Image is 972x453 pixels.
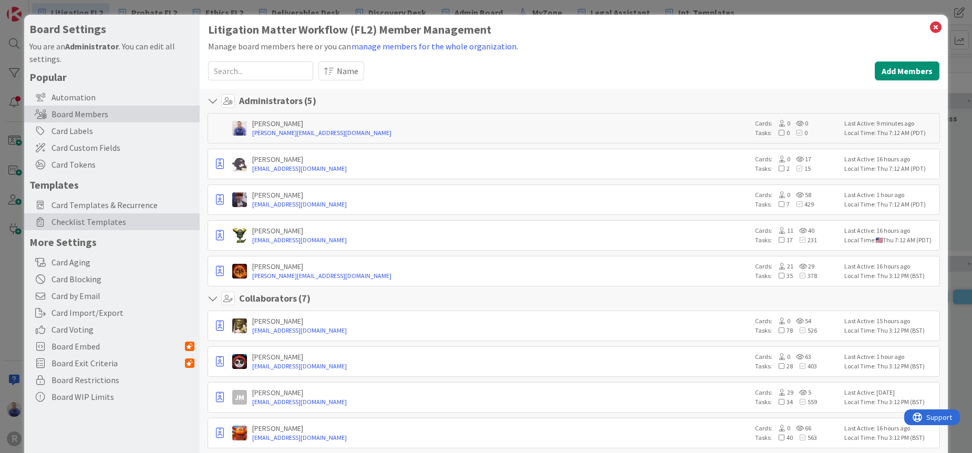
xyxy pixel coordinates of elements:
span: 28 [772,362,793,370]
div: [PERSON_NAME] [252,352,750,362]
div: Tasks: [755,164,839,173]
div: Last Active: 1 hour ago [844,352,936,362]
div: [PERSON_NAME] [252,155,750,164]
div: [PERSON_NAME] [252,190,750,200]
span: 0 [772,317,790,325]
span: 11 [772,226,793,234]
div: [PERSON_NAME] [252,262,750,271]
div: [PERSON_NAME] [252,226,750,235]
span: 15 [790,164,811,172]
div: Local Time: Thu 3:12 PM (BST) [844,362,936,371]
span: 0 [790,119,808,127]
div: Tasks: [755,326,839,335]
div: Cards: [755,424,839,433]
span: 563 [793,434,817,441]
span: 7 [772,200,790,208]
img: JG [232,121,247,136]
span: ( 5 ) [304,95,316,107]
div: Local Time: Thu 3:12 PM (BST) [844,326,936,335]
div: [PERSON_NAME] [252,316,750,326]
b: Administrator [65,41,119,52]
span: 0 [772,353,790,361]
div: Local Time: Thu 7:12 AM (PDT) [844,200,936,209]
span: 54 [790,317,811,325]
div: [PERSON_NAME] [252,119,750,128]
span: Card Tokens [51,158,194,171]
span: 0 [772,129,790,137]
img: TR [232,264,247,279]
button: Name [318,61,364,80]
span: 526 [793,326,817,334]
h4: Administrators [239,95,316,107]
div: Board WIP Limits [24,388,200,405]
a: [EMAIL_ADDRESS][DOMAIN_NAME] [252,200,750,209]
span: Checklist Templates [51,215,194,228]
span: Board Restrictions [51,374,194,386]
h5: Templates [29,178,194,191]
span: 17 [790,155,811,163]
div: Cards: [755,352,839,362]
button: Add Members [875,61,939,80]
div: Last Active: 9 minutes ago [844,119,936,128]
span: 29 [772,388,793,396]
span: 0 [772,119,790,127]
div: Cards: [755,388,839,397]
div: Local Time: Thu 7:12 AM (PDT) [844,235,936,245]
span: Card Custom Fields [51,141,194,154]
h5: Popular [29,70,194,84]
span: 0 [772,424,790,432]
div: Tasks: [755,200,839,209]
span: 40 [793,226,814,234]
div: Cards: [755,262,839,271]
span: 231 [793,236,817,244]
span: 0 [790,129,808,137]
img: KN [232,157,247,171]
button: manage members for the whole organization. [351,39,519,53]
div: Last Active: 15 hours ago [844,316,936,326]
h1: Litigation Matter Workflow (FL2) Member Management [208,23,939,36]
span: 2 [772,164,790,172]
div: Automation [24,89,200,106]
span: Support [22,2,48,14]
div: Board Members [24,106,200,122]
div: Cards: [755,226,839,235]
span: 58 [790,191,811,199]
div: Tasks: [755,433,839,442]
div: Last Active: 16 hours ago [844,155,936,164]
div: [PERSON_NAME] [252,424,750,433]
div: Card Blocking [24,271,200,287]
span: 34 [772,398,793,406]
div: [PERSON_NAME] [252,388,750,397]
div: Cards: [755,316,839,326]
div: Card Aging [24,254,200,271]
a: [PERSON_NAME][EMAIL_ADDRESS][DOMAIN_NAME] [252,128,750,138]
div: You are an . You can edit all settings. [29,40,194,65]
div: Tasks: [755,128,839,138]
div: Local Time: Thu 3:12 PM (BST) [844,271,936,281]
div: Local Time: Thu 3:12 PM (BST) [844,397,936,407]
a: [EMAIL_ADDRESS][DOMAIN_NAME] [252,164,750,173]
img: NC [232,228,247,243]
div: Tasks: [755,271,839,281]
div: Cards: [755,155,839,164]
a: [EMAIL_ADDRESS][DOMAIN_NAME] [252,326,750,335]
div: Last Active: 1 hour ago [844,190,936,200]
div: Card Import/Export [24,304,200,321]
span: 40 [772,434,793,441]
div: Last Active: 16 hours ago [844,262,936,271]
span: 403 [793,362,817,370]
img: KA [232,426,247,440]
span: Card by Email [51,290,194,302]
h4: Collaborators [239,293,311,304]
span: ( 7 ) [298,292,311,304]
h4: Board Settings [29,23,194,36]
span: 0 [772,155,790,163]
span: 17 [772,236,793,244]
span: Card Templates & Recurrence [51,199,194,211]
div: JM [232,390,247,405]
a: [EMAIL_ADDRESS][DOMAIN_NAME] [252,362,750,371]
span: 21 [772,262,793,270]
h5: More Settings [29,235,194,249]
a: [PERSON_NAME][EMAIL_ADDRESS][DOMAIN_NAME] [252,271,750,281]
span: 429 [790,200,814,208]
